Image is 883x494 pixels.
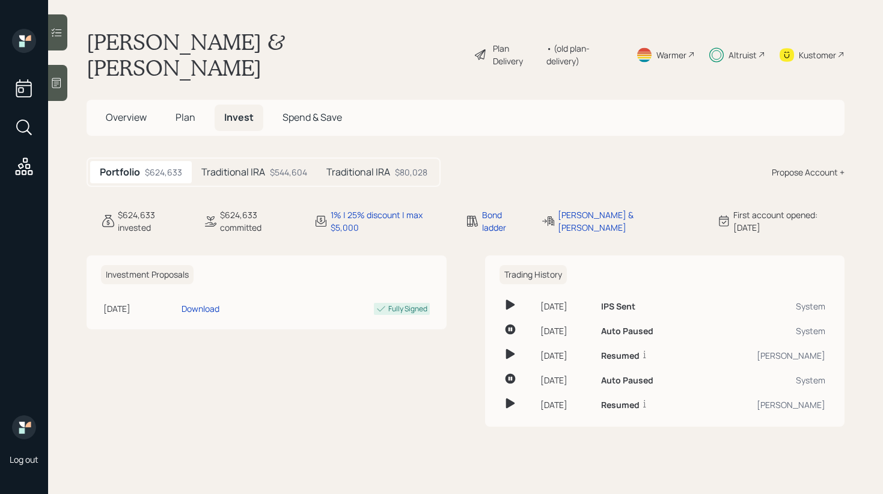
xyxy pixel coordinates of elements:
[601,376,653,386] h6: Auto Paused
[270,166,307,178] div: $544,604
[540,374,592,386] div: [DATE]
[182,302,219,315] div: Download
[283,111,342,124] span: Spend & Save
[540,349,592,362] div: [DATE]
[493,42,540,67] div: Plan Delivery
[558,209,701,234] div: [PERSON_NAME] & [PERSON_NAME]
[201,166,265,178] h5: Traditional IRA
[176,111,195,124] span: Plan
[704,374,825,386] div: System
[224,111,254,124] span: Invest
[331,209,451,234] div: 1% | 25% discount | max $5,000
[326,166,390,178] h5: Traditional IRA
[12,415,36,439] img: retirable_logo.png
[601,326,653,337] h6: Auto Paused
[118,209,189,234] div: $624,633 invested
[540,325,592,337] div: [DATE]
[601,302,635,312] h6: IPS Sent
[601,351,640,361] h6: Resumed
[106,111,147,124] span: Overview
[799,49,836,61] div: Kustomer
[729,49,757,61] div: Altruist
[540,300,592,313] div: [DATE]
[704,398,825,411] div: [PERSON_NAME]
[704,300,825,313] div: System
[87,29,464,81] h1: [PERSON_NAME] & [PERSON_NAME]
[601,400,640,410] h6: Resumed
[388,303,427,314] div: Fully Signed
[100,166,140,178] h5: Portfolio
[656,49,686,61] div: Warmer
[220,209,299,234] div: $624,633 committed
[772,166,845,178] div: Propose Account +
[546,42,622,67] div: • (old plan-delivery)
[10,454,38,465] div: Log out
[482,209,527,234] div: Bond ladder
[540,398,592,411] div: [DATE]
[733,209,845,234] div: First account opened: [DATE]
[145,166,182,178] div: $624,633
[101,265,194,285] h6: Investment Proposals
[500,265,567,285] h6: Trading History
[395,166,427,178] div: $80,028
[704,325,825,337] div: System
[103,302,177,315] div: [DATE]
[704,349,825,362] div: [PERSON_NAME]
